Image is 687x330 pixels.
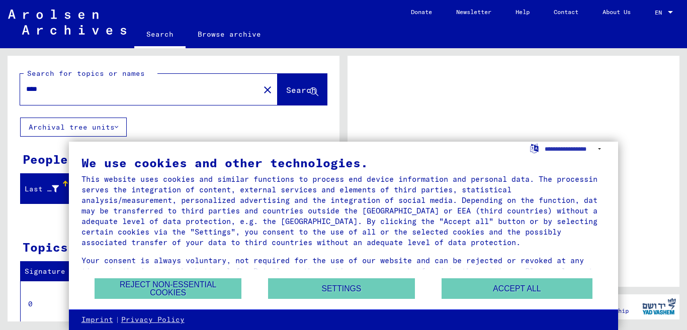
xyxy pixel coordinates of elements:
[27,69,145,78] mat-label: Search for topics or names
[23,238,68,256] div: Topics
[134,22,186,48] a: Search
[278,74,327,105] button: Search
[8,10,126,35] img: Arolsen_neg.svg
[25,266,82,277] div: Signature
[268,278,415,299] button: Settings
[121,315,185,325] a: Privacy Policy
[25,181,71,197] div: Last Name
[23,150,68,168] div: People
[257,79,278,99] button: Clear
[81,255,606,287] div: Your consent is always voluntary, not required for the use of our website and can be rejected or ...
[95,278,241,299] button: Reject non-essential cookies
[81,315,113,325] a: Imprint
[20,118,127,137] button: Archival tree units
[21,281,90,327] td: 0
[286,85,316,95] span: Search
[21,175,69,203] mat-header-cell: Last Name
[640,294,678,319] img: yv_logo.png
[25,264,92,280] div: Signature
[262,84,274,96] mat-icon: close
[186,22,273,46] a: Browse archive
[81,157,606,169] div: We use cookies and other technologies.
[655,9,666,16] span: EN
[25,184,59,194] div: Last Name
[442,278,592,299] button: Accept all
[81,174,606,248] div: This website uses cookies and similar functions to process end device information and personal da...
